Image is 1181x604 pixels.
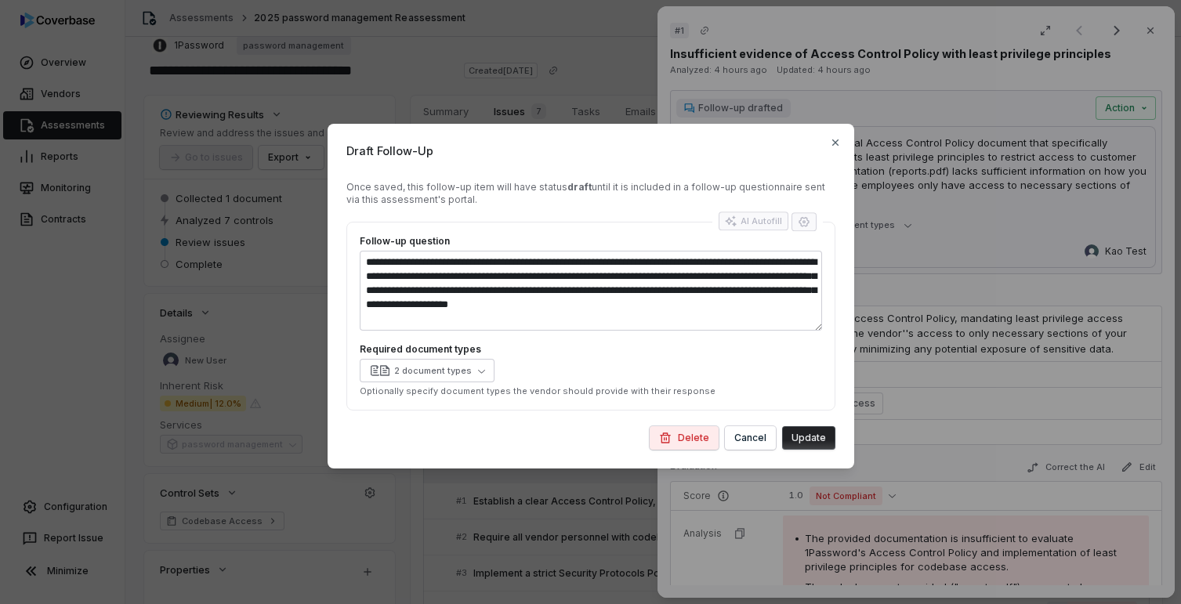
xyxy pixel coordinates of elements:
[782,426,835,450] button: Update
[567,181,592,193] strong: draft
[725,426,776,450] button: Cancel
[360,385,822,397] p: Optionally specify document types the vendor should provide with their response
[346,143,835,159] span: Draft Follow-Up
[360,235,822,248] label: Follow-up question
[394,365,472,377] div: 2 document types
[360,343,822,356] label: Required document types
[346,181,835,206] div: Once saved, this follow-up item will have status until it is included in a follow-up questionnair...
[650,426,719,450] button: Delete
